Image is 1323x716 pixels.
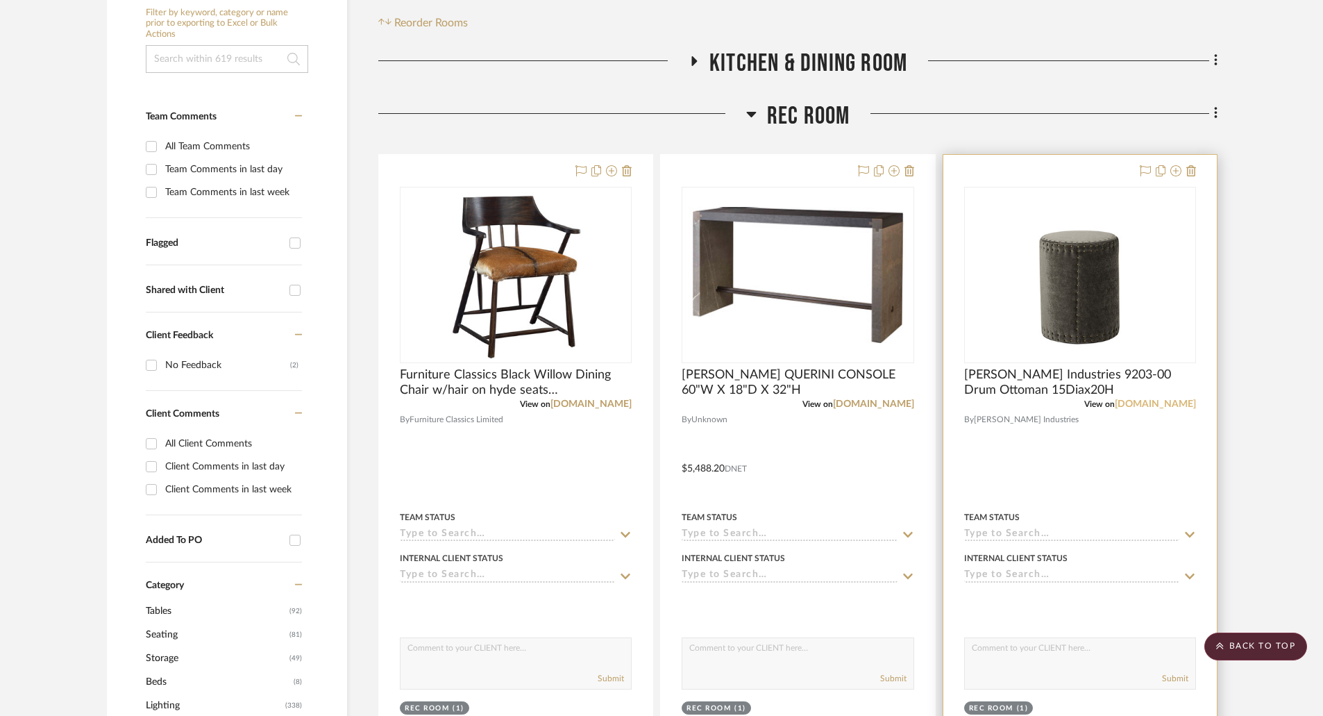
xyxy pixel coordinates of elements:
div: Team Status [400,511,455,524]
input: Type to Search… [400,528,615,542]
span: (81) [289,624,302,646]
span: By [682,413,691,426]
div: Client Comments in last week [165,478,298,501]
span: Team Comments [146,112,217,122]
a: [DOMAIN_NAME] [1115,399,1196,409]
div: 0 [965,188,1195,363]
a: [DOMAIN_NAME] [833,399,914,409]
span: Client Comments [146,409,219,419]
span: Category [146,580,184,592]
div: Client Comments in last day [165,456,298,478]
span: Storage [146,647,286,670]
div: Shared with Client [146,285,283,297]
div: Internal Client Status [964,552,1068,565]
span: Seating [146,623,286,647]
div: (1) [1017,703,1029,714]
span: View on [520,400,550,408]
div: (2) [290,354,298,376]
span: (49) [289,647,302,669]
span: Rec Room [767,101,850,131]
span: By [964,413,974,426]
span: Tables [146,599,286,623]
button: Submit [1162,672,1188,685]
div: Team Comments in last week [165,181,298,203]
div: No Feedback [165,354,290,376]
span: (8) [294,671,302,693]
div: Team Status [964,511,1020,524]
input: Type to Search… [400,569,615,583]
a: [DOMAIN_NAME] [550,399,632,409]
div: (1) [734,703,746,714]
span: Furniture Classics Limited [410,413,503,426]
div: Internal Client Status [400,552,503,565]
input: Type to Search… [682,528,897,542]
div: Added To PO [146,535,283,547]
span: Reorder Rooms [394,15,468,31]
span: Beds [146,670,290,694]
span: Unknown [691,413,727,426]
div: All Team Comments [165,135,298,158]
span: View on [1084,400,1115,408]
span: [PERSON_NAME] QUERINI CONSOLE 60"W X 18"D X 32"H [682,367,913,398]
span: View on [802,400,833,408]
scroll-to-top-button: BACK TO TOP [1204,633,1307,660]
input: Type to Search… [964,528,1179,542]
button: Reorder Rooms [378,15,468,31]
span: By [400,413,410,426]
span: Client Feedback [146,331,213,340]
input: Search within 619 results [146,45,308,73]
div: 0 [682,188,913,363]
input: Type to Search… [682,569,897,583]
img: Lee Industries 9203-00 Drum Ottoman 15Diax20H [1011,188,1149,362]
span: [PERSON_NAME] Industries 9203-00 Drum Ottoman 15Diax20H [964,367,1196,398]
div: All Client Comments [165,433,298,455]
div: Rec Room [686,703,731,714]
span: Furniture Classics Black Willow Dining Chair w/hair on hyde seats 24.75c23.5Dx32H #51900 [400,367,632,398]
div: Team Status [682,511,737,524]
span: Kitchen & Dining Room [709,49,907,78]
img: BAKER QUERINI CONSOLE 60"W X 18"D X 32"H [683,207,912,343]
img: Furniture Classics Black Willow Dining Chair w/hair on hyde seats 24.75c23.5Dx32H #51900 [447,188,584,362]
span: [PERSON_NAME] Industries [974,413,1079,426]
span: (92) [289,600,302,622]
button: Submit [598,672,624,685]
button: Submit [880,672,907,685]
div: (1) [453,703,464,714]
div: Flagged [146,238,283,249]
input: Type to Search… [964,569,1179,583]
div: Internal Client Status [682,552,785,565]
div: Rec Room [405,703,449,714]
div: Team Comments in last day [165,158,298,181]
div: Rec Room [969,703,1013,714]
h6: Filter by keyword, category or name prior to exporting to Excel or Bulk Actions [146,8,308,40]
